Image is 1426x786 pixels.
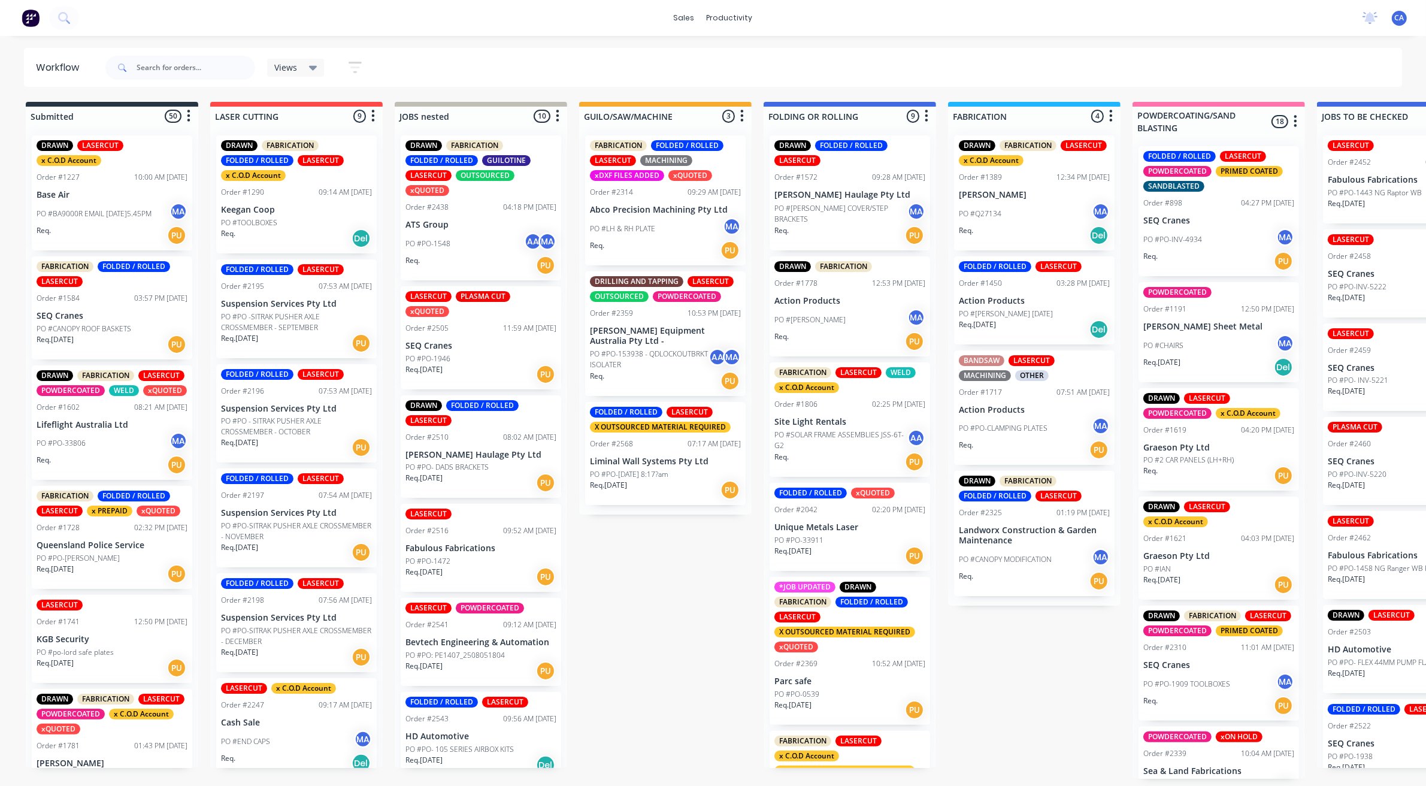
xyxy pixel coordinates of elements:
div: MA [723,348,741,366]
div: FOLDED / ROLLED [959,261,1031,272]
div: 07:53 AM [DATE] [319,386,372,397]
p: PO #BA9000R EMAIL [DATE]5.45PM [37,208,152,219]
div: FABRICATION [77,370,134,381]
div: 12:53 PM [DATE] [872,278,925,289]
div: FABRICATION [815,261,872,272]
div: Order #2195 [221,281,264,292]
p: PO #PO - SITRAK PUSHER AXLE CROSSMEMBER - OCTOBER [221,416,372,437]
div: LASERCUT [1328,140,1374,151]
div: Del [352,229,371,248]
p: PO #Q27134 [959,208,1001,219]
div: x C.O.D Account [1216,408,1280,419]
div: LASERCUT [1328,234,1374,245]
div: DRAWNFABRICATIONOrder #177812:53 PM [DATE]Action ProductsPO #[PERSON_NAME]MAReq.PU [770,256,930,356]
div: Order #2505 [405,323,449,334]
div: LASERCUT [1036,491,1082,501]
div: FOLDED / ROLLED [959,491,1031,501]
div: Order #2359 [590,308,633,319]
p: Req. [590,371,604,382]
p: Req. [774,225,789,236]
span: Views [274,61,297,74]
div: Order #2325 [959,507,1002,518]
div: PLASMA CUT [1328,422,1382,433]
div: LASERCUT [405,291,452,302]
p: Req. [774,452,789,462]
div: LASERCUT [1184,393,1230,404]
div: 10:00 AM [DATE] [134,172,187,183]
div: LASERCUT [77,140,123,151]
div: Order #1619 [1143,425,1186,436]
div: Order #1717 [959,387,1002,398]
div: Order #2510 [405,432,449,443]
div: Del [1089,320,1109,339]
div: DRAWNFABRICATIONFOLDED / ROLLEDGUILOTINELASERCUTOUTSOURCEDxQUOTEDOrder #243804:18 PM [DATE]ATS Gr... [401,135,561,280]
p: PO #PO-INV-4934 [1143,234,1202,245]
div: FOLDED / ROLLED [405,155,478,166]
div: xQUOTED [143,385,187,396]
div: FOLDED / ROLLED [98,261,170,272]
div: MA [538,232,556,250]
div: Order #898 [1143,198,1182,208]
div: Del [1089,226,1109,245]
div: FOLDED / ROLLEDLASERCUTX OUTSOURCED MATERIAL REQUIREDOrder #256807:17 AM [DATE]Liminal Wall Syste... [585,402,746,505]
div: 09:14 AM [DATE] [319,187,372,198]
p: Req. [DATE] [959,319,996,330]
div: xQUOTED [405,185,449,196]
div: 11:59 AM [DATE] [503,323,556,334]
div: LASERCUT [138,370,184,381]
div: DRAWN [959,140,995,151]
div: Order #1389 [959,172,1002,183]
div: X OUTSOURCED MATERIAL REQUIRED [590,422,731,433]
p: Suspension Services Pty Ltd [221,404,372,414]
p: Req. [1143,465,1158,476]
div: x C.O.D Account [221,170,286,181]
div: LASERCUT [1009,355,1055,366]
div: POWDERCOATED [653,291,721,302]
div: DRAWN [405,140,442,151]
p: Action Products [959,405,1110,415]
div: WELD [109,385,139,396]
div: 04:20 PM [DATE] [1241,425,1294,436]
p: Req. [DATE] [37,334,74,345]
div: FABRICATION [774,367,831,378]
p: Req. [DATE] [221,437,258,448]
p: Req. [DATE] [590,480,627,491]
div: LASERCUTPLASMA CUTxQUOTEDOrder #250511:59 AM [DATE]SEQ CranesPO #PO-1946Req.[DATE]PU [401,286,561,389]
div: GUILOTINE [482,155,531,166]
div: DRAWNLASERCUTx C.O.D AccountOrder #162104:03 PM [DATE]Graeson Pty LtdPO #IANReq.[DATE]PU [1139,497,1299,600]
div: FOLDED / ROLLED [446,400,519,411]
div: Order #1806 [774,399,818,410]
div: LASERCUT [405,170,452,181]
div: FOLDED / ROLLED [774,488,847,498]
div: LASERCUT [1220,151,1266,162]
div: Order #2042 [774,504,818,515]
div: FABRICATION [590,140,647,151]
p: PO #[PERSON_NAME] [774,315,846,325]
p: Req. [DATE] [1143,357,1180,368]
div: 08:02 AM [DATE] [503,432,556,443]
div: MA [1092,202,1110,220]
p: Req. [DATE] [1328,386,1365,397]
div: OUTSOURCED [590,291,649,302]
p: Req. [DATE] [405,364,443,375]
div: 03:28 PM [DATE] [1056,278,1110,289]
p: PO #PO-CLAMPING PLATES [959,423,1047,434]
p: SEQ Cranes [405,341,556,351]
div: FOLDED / ROLLEDLASERCUTOrder #219707:54 AM [DATE]Suspension Services Pty LtdPO #PO-SITRAK PUSHER ... [216,468,377,567]
p: PO #PO-153938 - QDLOCKOUTBRKT ISOLATER [590,349,709,370]
div: FOLDED / ROLLED [221,369,293,380]
div: x C.O.D Account [774,382,839,393]
div: FOLDED / ROLLEDLASERCUTPOWDERCOATEDPRIMED COATEDSANDBLASTEDOrder #89804:27 PM [DATE]SEQ CranesPO ... [1139,146,1299,276]
p: PO #PO- DADS BRACKETS [405,462,489,473]
div: FOLDED / ROLLED [98,491,170,501]
div: 07:54 AM [DATE] [319,490,372,501]
p: PO #PO-INV-5222 [1328,282,1386,292]
p: Suspension Services Pty Ltd [221,508,372,518]
p: [PERSON_NAME] Haulage Pty Ltd [774,190,925,200]
p: PO #PO-1548 [405,238,450,249]
div: DRAWN [774,140,811,151]
div: LASERCUT [298,369,344,380]
div: WELD [886,367,916,378]
div: 08:21 AM [DATE] [134,402,187,413]
div: LASERCUTOrder #251609:52 AM [DATE]Fabulous FabricationsPO #PO-1472Req.[DATE]PU [401,504,561,592]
